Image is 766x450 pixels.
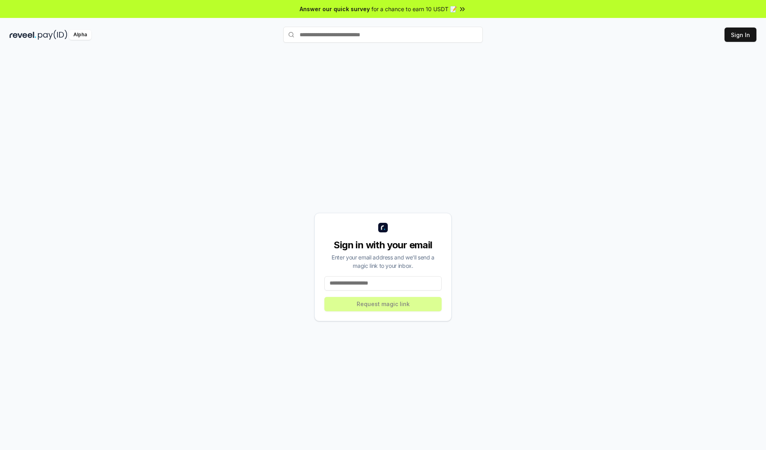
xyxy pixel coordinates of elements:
img: reveel_dark [10,30,36,40]
div: Enter your email address and we’ll send a magic link to your inbox. [324,253,442,270]
span: for a chance to earn 10 USDT 📝 [371,5,457,13]
div: Sign in with your email [324,239,442,252]
button: Sign In [725,28,756,42]
div: Alpha [69,30,91,40]
span: Answer our quick survey [300,5,370,13]
img: pay_id [38,30,67,40]
img: logo_small [378,223,388,232]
